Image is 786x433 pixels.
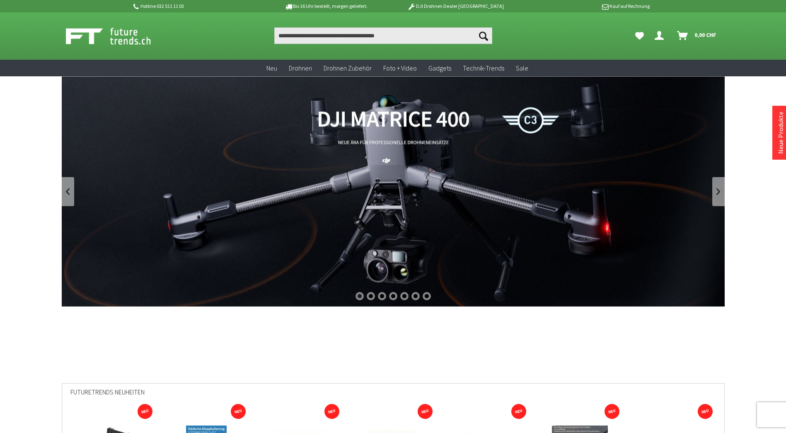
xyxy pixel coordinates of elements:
[377,60,423,77] a: Foto + Video
[261,1,391,11] p: Bis 16 Uhr bestellt, morgen geliefert.
[266,64,277,72] span: Neu
[70,384,716,406] div: Futuretrends Neuheiten
[378,292,386,300] div: 3
[391,1,520,11] p: DJI Drohnen Dealer [GEOGRAPHIC_DATA]
[428,64,451,72] span: Gadgets
[289,64,312,72] span: Drohnen
[283,60,318,77] a: Drohnen
[510,60,534,77] a: Sale
[389,292,397,300] div: 4
[651,27,670,44] a: Dein Konto
[694,28,716,41] span: 0,00 CHF
[411,292,420,300] div: 6
[423,292,431,300] div: 7
[423,60,457,77] a: Gadgets
[674,27,721,44] a: Warenkorb
[383,64,417,72] span: Foto + Video
[356,292,364,300] div: 1
[475,27,492,44] button: Suchen
[318,60,377,77] a: Drohnen Zubehör
[132,1,261,11] p: Hotline 032 511 11 03
[631,27,648,44] a: Meine Favoriten
[516,64,528,72] span: Sale
[62,76,725,307] a: DJI Matrice 400
[367,292,375,300] div: 2
[66,26,169,46] img: Shop Futuretrends - zur Startseite wechseln
[776,112,785,154] a: Neue Produkte
[400,292,409,300] div: 5
[463,64,504,72] span: Technik-Trends
[520,1,650,11] p: Kauf auf Rechnung
[274,27,492,44] input: Produkt, Marke, Kategorie, EAN, Artikelnummer…
[457,60,510,77] a: Technik-Trends
[261,60,283,77] a: Neu
[324,64,372,72] span: Drohnen Zubehör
